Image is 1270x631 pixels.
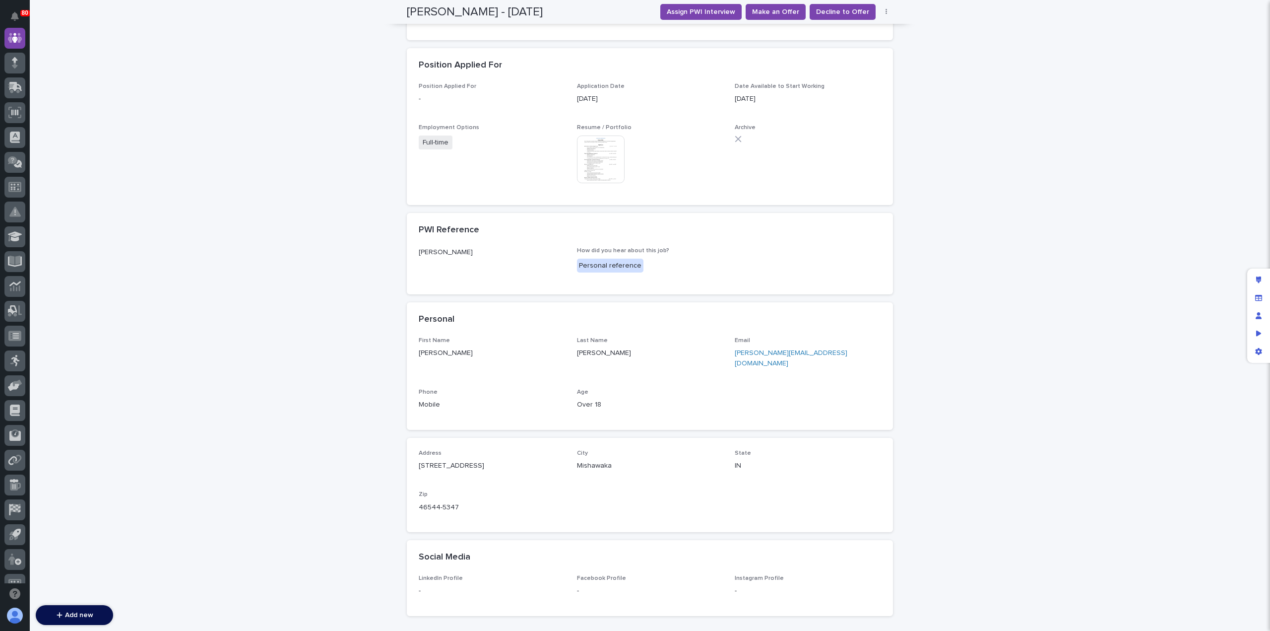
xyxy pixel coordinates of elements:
[10,9,30,29] img: Stacker
[577,461,723,471] p: Mishawaka
[99,184,120,191] span: Pylon
[12,12,25,28] div: Notifications80
[735,575,784,581] span: Instagram Profile
[577,259,643,273] div: Personal reference
[70,183,120,191] a: Powered byPylon
[577,450,588,456] span: City
[577,575,626,581] span: Facebook Profile
[1250,307,1268,325] div: Manage users
[419,552,470,563] h2: Social Media
[10,39,181,55] p: Welcome 👋
[660,4,742,20] button: Assign PWI Interview
[62,126,70,134] div: 🔗
[419,136,452,150] span: Full-time
[419,502,565,513] p: 46544-5347
[419,401,440,408] a: Mobile
[419,60,502,71] h2: Position Applied For
[577,125,632,131] span: Resume / Portfolio
[816,7,869,17] span: Decline to Offer
[169,156,181,168] button: Start new chat
[6,121,58,139] a: 📖Help Docs
[419,83,476,89] span: Position Applied For
[1250,289,1268,307] div: Manage fields and data
[72,125,127,135] span: Onboarding Call
[577,83,625,89] span: Application Date
[36,605,113,625] button: Add new
[419,338,450,344] span: First Name
[419,94,565,104] p: -
[752,7,799,17] span: Make an Offer
[10,126,18,134] div: 📖
[577,348,723,358] p: [PERSON_NAME]
[419,491,428,497] span: Zip
[419,586,565,596] p: -
[810,4,876,20] button: Decline to Offer
[735,350,847,367] a: [PERSON_NAME][EMAIL_ADDRESS][DOMAIN_NAME]
[407,5,543,19] h2: [PERSON_NAME] - [DATE]
[4,605,25,626] button: users-avatar
[419,389,438,395] span: Phone
[735,125,756,131] span: Archive
[667,7,735,17] span: Assign PWI Interview
[1250,343,1268,360] div: App settings
[22,9,28,16] p: 80
[419,225,479,236] h2: PWI Reference
[419,125,479,131] span: Employment Options
[735,94,881,104] p: [DATE]
[735,450,751,456] span: State
[419,575,463,581] span: LinkedIn Profile
[419,314,454,325] h2: Personal
[10,55,181,71] p: How can we help?
[577,338,608,344] span: Last Name
[4,583,25,604] button: Open support chat
[58,121,130,139] a: 🔗Onboarding Call
[1250,271,1268,289] div: Edit layout
[735,586,881,596] p: -
[34,163,126,171] div: We're available if you need us!
[746,4,806,20] button: Make an Offer
[1250,325,1268,343] div: Preview as
[10,153,28,171] img: 1736555164131-43832dd5-751b-4058-ba23-39d91318e5a0
[419,348,565,358] p: [PERSON_NAME]
[735,338,750,344] span: Email
[735,461,881,471] p: IN
[34,153,163,163] div: Start new chat
[20,125,54,135] span: Help Docs
[419,450,442,456] span: Address
[4,6,25,27] button: Notifications
[735,83,825,89] span: Date Available to Start Working
[577,248,669,254] span: How did you hear about this job?
[577,94,723,104] p: [DATE]
[577,586,723,596] p: -
[419,247,565,258] p: [PERSON_NAME]
[419,461,565,471] p: [STREET_ADDRESS]
[577,389,588,395] span: Age
[577,400,723,410] p: Over 18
